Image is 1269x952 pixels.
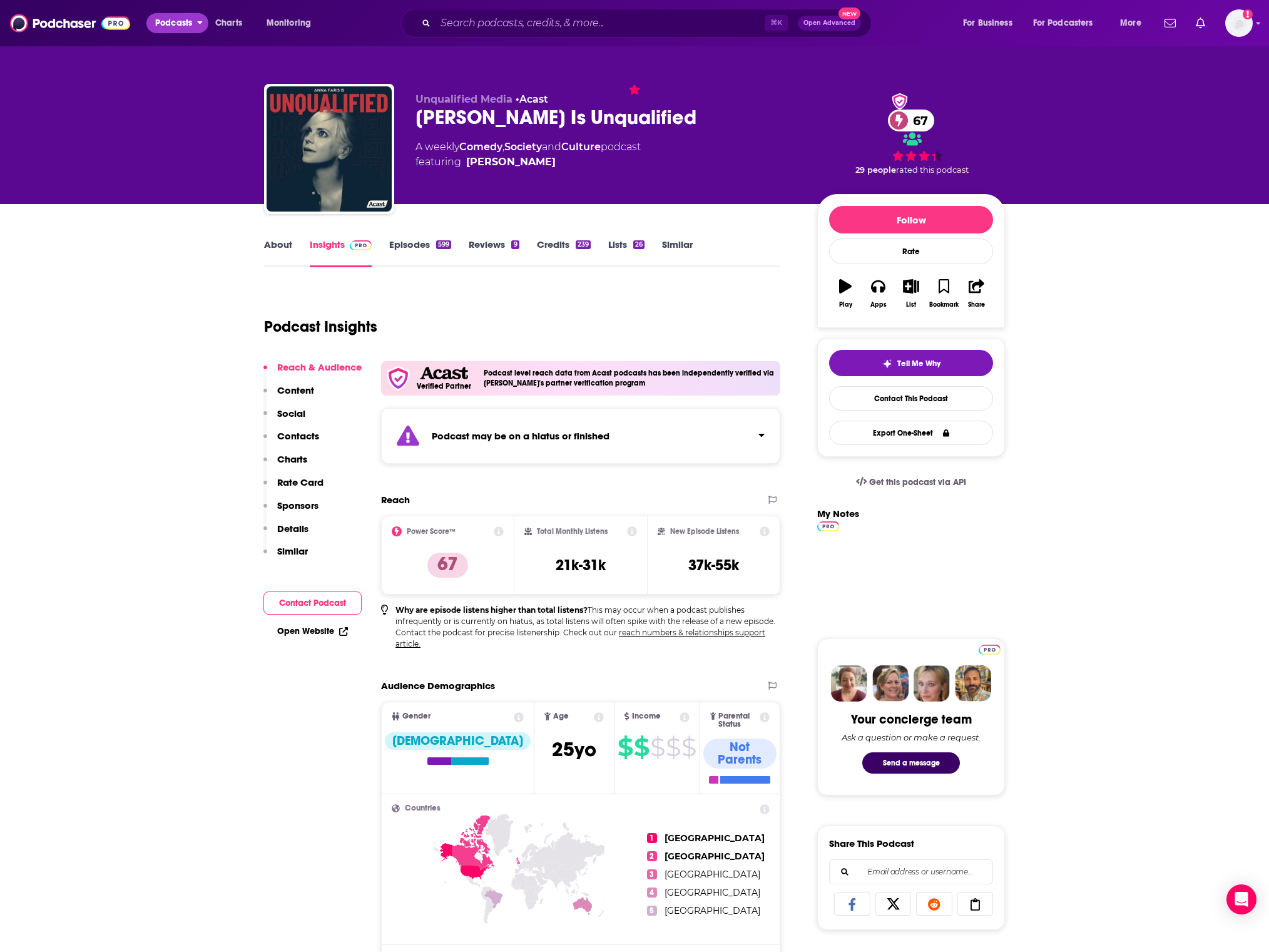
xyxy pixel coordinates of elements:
svg: Add a profile image [1243,9,1253,19]
div: Search followers [829,859,993,884]
h5: Verified Partner [417,382,471,390]
span: Logged in as antoine.jordan [1225,9,1253,37]
div: Bookmark [929,301,959,309]
span: Income [632,712,661,720]
p: Charts [277,453,307,465]
img: Podchaser - Follow, Share and Rate Podcasts [10,11,130,35]
span: [GEOGRAPHIC_DATA] [665,851,765,862]
a: Show notifications dropdown [1191,13,1210,34]
a: Share on Reddit [916,892,952,916]
h1: Podcast Insights [264,317,377,336]
div: [DEMOGRAPHIC_DATA] [385,732,531,750]
button: Contacts [263,430,319,453]
span: $ [681,737,696,757]
span: Gender [402,712,431,720]
span: More [1120,14,1141,32]
img: Podchaser Pro [817,521,839,531]
button: Contact Podcast [263,591,362,615]
div: List [906,301,916,309]
a: Copy Link [957,892,994,916]
span: $ [650,737,665,757]
a: Acast [519,93,548,105]
div: verified Badge67 29 peoplerated this podcast [817,93,1005,175]
button: Reach & Audience [263,361,362,384]
div: Your concierge team [851,712,972,727]
div: 9 [511,240,519,249]
input: Email address or username... [840,860,982,884]
button: open menu [258,13,327,33]
button: Details [263,523,308,546]
p: 67 [427,553,468,578]
span: Podcasts [155,14,192,32]
span: Charts [215,14,242,32]
a: Credits239 [537,238,591,267]
a: Get this podcast via API [846,467,976,498]
input: Search podcasts, credits, & more... [436,13,765,33]
span: For Business [963,14,1012,32]
button: open menu [954,13,1028,33]
span: , [502,141,504,153]
label: My Notes [817,508,859,530]
h3: 21k-31k [556,556,606,575]
span: ⌘ K [765,15,788,31]
div: Open Intercom Messenger [1226,884,1256,914]
h4: Podcast level reach data from Acast podcasts has been independently verified via [PERSON_NAME]'s ... [484,369,775,387]
button: open menu [1025,13,1111,33]
p: Sponsors [277,499,319,511]
a: reach numbers & relationships support article. [395,628,765,648]
button: Open AdvancedNew [798,16,861,31]
span: and [542,141,561,153]
div: Share [968,301,985,309]
a: Pro website [817,520,839,531]
span: Age [553,712,569,720]
span: Unqualified Media [415,93,512,105]
img: tell me why sparkle [882,359,892,369]
img: Podchaser Pro [350,240,372,250]
button: Content [263,384,314,407]
span: Get this podcast via API [869,477,966,488]
a: Open Website [277,626,348,637]
button: Social [263,407,305,431]
p: Details [277,523,308,535]
span: New [838,8,861,19]
span: For Podcasters [1033,14,1093,32]
div: Rate [829,238,993,264]
span: [GEOGRAPHIC_DATA] [665,869,760,880]
p: Similar [277,545,308,557]
button: open menu [146,13,208,33]
button: Sponsors [263,499,319,523]
span: 25 yo [552,737,596,762]
button: Play [829,271,862,316]
p: Rate Card [277,476,324,488]
h2: Power Score™ [407,527,456,536]
div: 26 [633,240,645,249]
button: Charts [263,453,307,476]
button: List [895,271,927,316]
span: featuring [415,155,641,170]
a: InsightsPodchaser Pro [310,238,372,267]
span: [GEOGRAPHIC_DATA] [665,887,760,898]
a: Lists26 [608,238,645,267]
span: rated this podcast [896,165,969,175]
button: Share [961,271,993,316]
a: Share on X/Twitter [875,892,912,916]
a: Share on Facebook [834,892,870,916]
h3: Share This Podcast [829,837,914,849]
div: Play [839,301,852,309]
div: Not Parents [703,739,777,769]
span: $ [634,737,649,757]
img: Anna Faris Is Unqualified [267,86,392,212]
p: Social [277,407,305,419]
a: Culture [561,141,601,153]
a: Contact This Podcast [829,386,993,411]
p: Reach & Audience [277,361,362,373]
a: Anna Faris [466,155,556,170]
h2: Total Monthly Listens [537,527,608,536]
a: Show notifications dropdown [1159,13,1181,34]
img: Barbara Profile [872,665,909,702]
button: Export One-Sheet [829,421,993,445]
a: Episodes599 [389,238,451,267]
button: Similar [263,545,308,568]
div: 239 [576,240,591,249]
